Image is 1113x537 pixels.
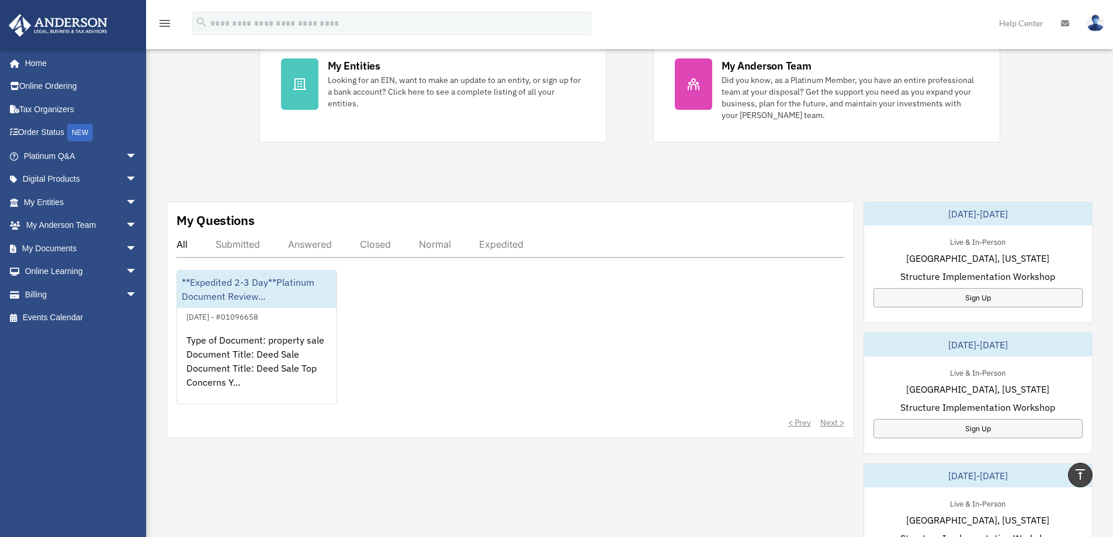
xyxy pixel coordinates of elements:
a: **Expedited 2-3 Day**Platinum Document Review...[DATE] - #01096658Type of Document: property sale... [176,270,337,404]
span: [GEOGRAPHIC_DATA], [US_STATE] [906,382,1049,396]
a: Digital Productsarrow_drop_down [8,168,155,191]
div: Did you know, as a Platinum Member, you have an entire professional team at your disposal? Get th... [722,74,979,121]
a: vertical_align_top [1068,463,1093,487]
a: Events Calendar [8,306,155,330]
a: Tax Organizers [8,98,155,121]
a: My Entities Looking for an EIN, want to make an update to an entity, or sign up for a bank accoun... [259,37,606,143]
span: arrow_drop_down [126,190,149,214]
div: Closed [360,238,391,250]
a: Order StatusNEW [8,121,155,145]
i: menu [158,16,172,30]
span: arrow_drop_down [126,168,149,192]
div: [DATE] - #01096658 [177,310,268,322]
span: arrow_drop_down [126,144,149,168]
span: arrow_drop_down [126,237,149,261]
a: Platinum Q&Aarrow_drop_down [8,144,155,168]
a: My Documentsarrow_drop_down [8,237,155,260]
a: Billingarrow_drop_down [8,283,155,306]
span: Structure Implementation Workshop [900,269,1055,283]
div: Type of Document: property sale Document Title: Deed Sale Document Title: Deed Sale Top Concerns ... [177,324,337,415]
div: Live & In-Person [941,235,1015,247]
span: arrow_drop_down [126,214,149,238]
a: My Anderson Team Did you know, as a Platinum Member, you have an entire professional team at your... [653,37,1000,143]
div: Looking for an EIN, want to make an update to an entity, or sign up for a bank account? Click her... [328,74,585,109]
span: [GEOGRAPHIC_DATA], [US_STATE] [906,513,1049,527]
a: My Entitiesarrow_drop_down [8,190,155,214]
div: [DATE]-[DATE] [864,333,1092,356]
div: [DATE]-[DATE] [864,464,1092,487]
i: vertical_align_top [1073,467,1087,481]
span: Structure Implementation Workshop [900,400,1055,414]
div: NEW [67,124,93,141]
img: Anderson Advisors Platinum Portal [5,14,111,37]
div: Expedited [479,238,523,250]
div: Submitted [216,238,260,250]
div: All [176,238,188,250]
div: Live & In-Person [941,366,1015,378]
a: menu [158,20,172,30]
div: [DATE]-[DATE] [864,202,1092,226]
a: Online Ordering [8,75,155,98]
div: My Questions [176,212,255,229]
div: My Anderson Team [722,58,812,73]
div: **Expedited 2-3 Day**Platinum Document Review... [177,271,337,308]
a: Sign Up [873,288,1083,307]
a: Online Learningarrow_drop_down [8,260,155,283]
span: [GEOGRAPHIC_DATA], [US_STATE] [906,251,1049,265]
img: User Pic [1087,15,1104,32]
a: Sign Up [873,419,1083,438]
span: arrow_drop_down [126,260,149,284]
div: Answered [288,238,332,250]
a: My Anderson Teamarrow_drop_down [8,214,155,237]
span: arrow_drop_down [126,283,149,307]
div: Normal [419,238,451,250]
a: Home [8,51,149,75]
i: search [195,16,208,29]
div: Live & In-Person [941,497,1015,509]
div: My Entities [328,58,380,73]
